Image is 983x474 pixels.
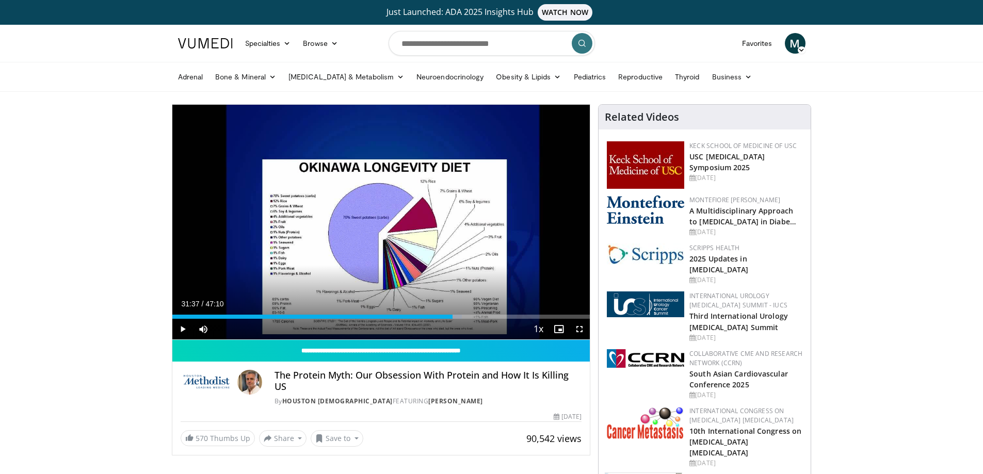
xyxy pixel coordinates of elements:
[689,206,796,226] a: A Multidisciplinary Approach to [MEDICAL_DATA] in Diabe…
[428,397,483,405] a: [PERSON_NAME]
[689,152,765,172] a: USC [MEDICAL_DATA] Symposium 2025
[669,67,706,87] a: Thyroid
[193,319,214,339] button: Mute
[410,67,490,87] a: Neuroendocrinology
[389,31,595,56] input: Search topics, interventions
[311,430,363,447] button: Save to
[689,243,739,252] a: Scripps Health
[297,33,344,54] a: Browse
[689,459,802,468] div: [DATE]
[689,426,801,457] a: 10th International Congress on [MEDICAL_DATA] [MEDICAL_DATA]
[275,370,582,392] h4: The Protein Myth: Our Obsession With Protein and How It Is Killing US
[607,195,684,224] img: b0142b4c-93a1-4b58-8f91-5265c282693c.png.150x105_q85_autocrop_double_scale_upscale_version-0.2.png
[689,254,748,274] a: 2025 Updates in [MEDICAL_DATA]
[528,319,549,339] button: Playback Rate
[689,275,802,285] div: [DATE]
[554,412,582,421] div: [DATE]
[569,319,590,339] button: Fullscreen
[689,390,802,400] div: [DATE]
[607,349,684,368] img: a04ee3ba-8487-4636-b0fb-5e8d268f3737.png.150x105_q85_autocrop_double_scale_upscale_version-0.2.png
[178,38,233,48] img: VuMedi Logo
[237,370,262,395] img: Avatar
[172,105,590,340] video-js: Video Player
[689,369,788,389] a: South Asian Cardiovascular Conference 2025
[612,67,669,87] a: Reproductive
[736,33,779,54] a: Favorites
[689,291,787,309] a: International Urology [MEDICAL_DATA] Summit - IUCS
[259,430,307,447] button: Share
[181,430,255,446] a: 570 Thumbs Up
[689,311,788,332] a: Third International Urology [MEDICAL_DATA] Summit
[490,67,567,87] a: Obesity & Lipids
[785,33,805,54] a: M
[689,333,802,342] div: [DATE]
[180,4,804,21] a: Just Launched: ADA 2025 Insights HubWATCH NOW
[202,300,204,308] span: /
[607,141,684,189] img: 7b941f1f-d101-407a-8bfa-07bd47db01ba.png.150x105_q85_autocrop_double_scale_upscale_version-0.2.jpg
[568,67,613,87] a: Pediatrics
[689,349,802,367] a: Collaborative CME and Research Network (CCRN)
[689,195,780,204] a: Montefiore [PERSON_NAME]
[196,433,208,443] span: 570
[239,33,297,54] a: Specialties
[689,173,802,183] div: [DATE]
[209,67,282,87] a: Bone & Mineral
[526,432,582,445] span: 90,542 views
[172,67,210,87] a: Adrenal
[689,141,797,150] a: Keck School of Medicine of USC
[605,111,679,123] h4: Related Videos
[607,406,684,439] img: 6ff8bc22-9509-4454-a4f8-ac79dd3b8976.png.150x105_q85_autocrop_double_scale_upscale_version-0.2.png
[282,397,393,405] a: Houston [DEMOGRAPHIC_DATA]
[172,315,590,319] div: Progress Bar
[205,300,223,308] span: 47:10
[538,4,592,21] span: WATCH NOW
[689,227,802,237] div: [DATE]
[172,319,193,339] button: Play
[275,397,582,406] div: By FEATURING
[549,319,569,339] button: Disable picture-in-picture mode
[181,370,233,395] img: Houston Methodist
[607,291,684,317] img: 62fb9566-9173-4071-bcb6-e47c745411c0.png.150x105_q85_autocrop_double_scale_upscale_version-0.2.png
[182,300,200,308] span: 31:37
[706,67,759,87] a: Business
[282,67,410,87] a: [MEDICAL_DATA] & Metabolism
[689,406,794,424] a: International Congress on [MEDICAL_DATA] [MEDICAL_DATA]
[607,243,684,265] img: c9f2b0b7-b02a-4276-a72a-b0cbb4230bc1.jpg.150x105_q85_autocrop_double_scale_upscale_version-0.2.jpg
